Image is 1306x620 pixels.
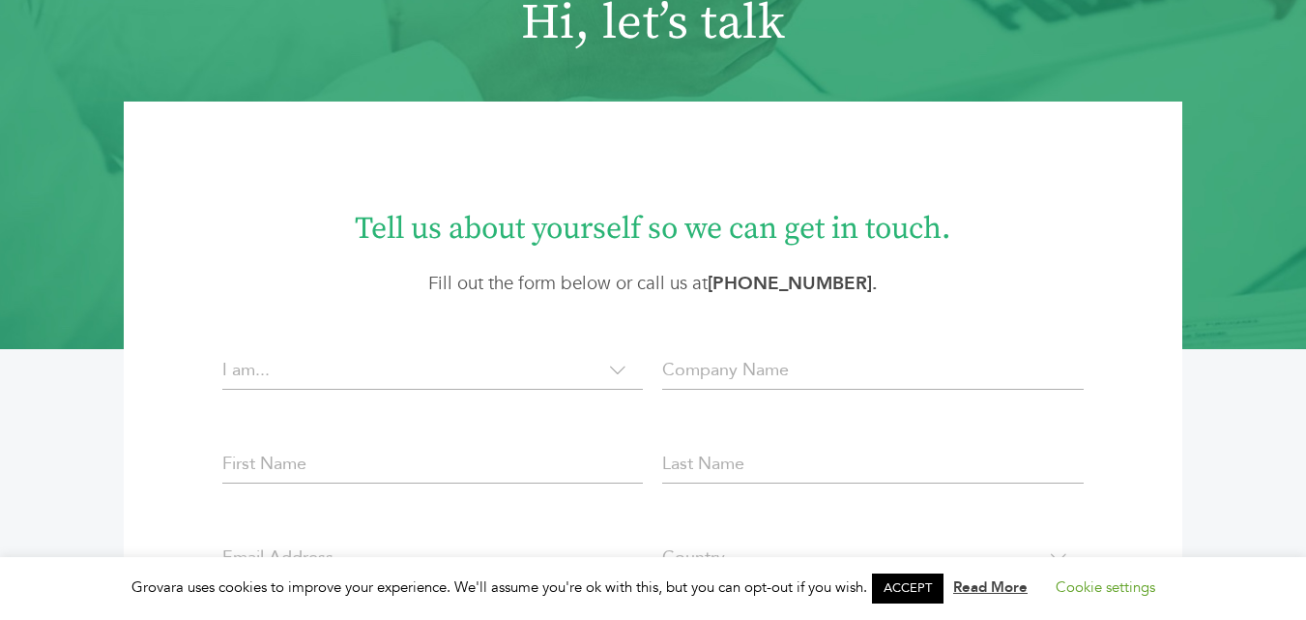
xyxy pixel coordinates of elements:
p: Fill out the form below or call us at [177,270,1129,297]
a: [PHONE_NUMBER] [708,271,872,296]
a: ACCEPT [872,574,943,604]
label: First Name [222,451,306,477]
h1: Tell us about yourself so we can get in touch. [177,194,1129,250]
label: Last Name [662,451,744,477]
strong: . [708,271,878,296]
span: Grovara uses cookies to improve your experience. We'll assume you're ok with this, but you can op... [131,577,1175,597]
label: Company Name [662,357,789,383]
a: Cookie settings [1056,577,1155,597]
label: Email Address [222,545,334,571]
a: Read More [953,577,1028,597]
